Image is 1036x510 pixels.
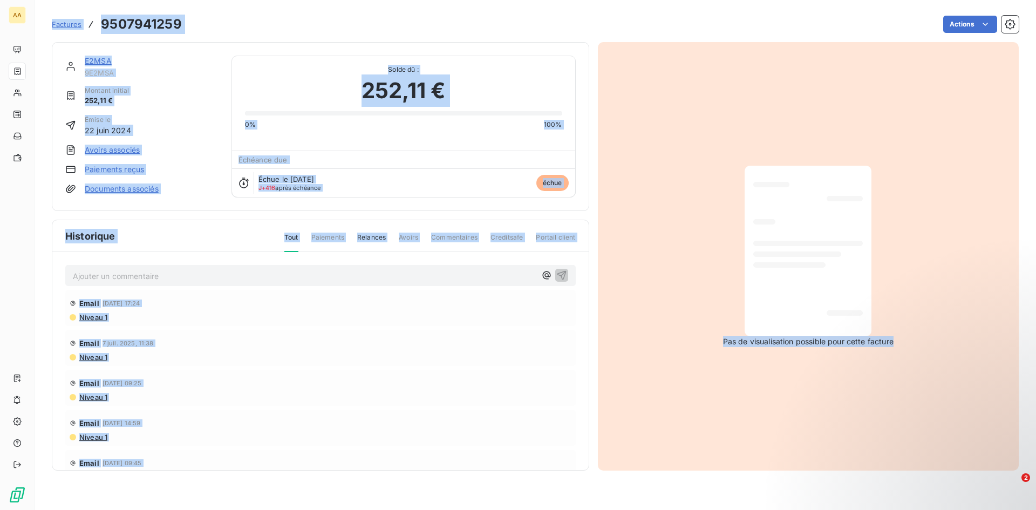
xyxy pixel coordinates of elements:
[52,19,81,30] a: Factures
[85,125,131,136] span: 22 juin 2024
[85,183,159,194] a: Documents associés
[85,115,131,125] span: Émise le
[258,175,314,183] span: Échue le [DATE]
[258,185,321,191] span: après échéance
[79,459,99,467] span: Email
[79,299,99,308] span: Email
[9,6,26,24] div: AA
[536,233,575,251] span: Portail client
[79,379,99,387] span: Email
[820,405,1036,481] iframe: Intercom notifications message
[490,233,523,251] span: Creditsafe
[723,336,894,347] span: Pas de visualisation possible pour cette facture
[85,145,140,155] a: Avoirs associés
[103,420,141,426] span: [DATE] 14:59
[79,419,99,427] span: Email
[399,233,418,251] span: Avoirs
[52,20,81,29] span: Factures
[311,233,344,251] span: Paiements
[362,74,445,107] span: 252,11 €
[103,340,154,346] span: 7 juil. 2025, 11:38
[238,155,288,164] span: Échéance due
[103,380,142,386] span: [DATE] 09:25
[101,15,182,34] h3: 9507941259
[284,233,298,252] span: Tout
[357,233,386,251] span: Relances
[245,120,256,130] span: 0%
[85,164,144,175] a: Paiements reçus
[544,120,562,130] span: 100%
[258,184,276,192] span: J+416
[78,393,107,402] span: Niveau 1
[9,486,26,504] img: Logo LeanPay
[78,433,107,441] span: Niveau 1
[78,353,107,362] span: Niveau 1
[536,175,569,191] span: échue
[431,233,478,251] span: Commentaires
[79,339,99,348] span: Email
[78,313,107,322] span: Niveau 1
[85,69,219,77] span: 9E2MSA
[103,460,142,466] span: [DATE] 09:45
[999,473,1025,499] iframe: Intercom live chat
[65,229,115,243] span: Historique
[85,86,129,96] span: Montant initial
[943,16,997,33] button: Actions
[103,300,140,307] span: [DATE] 17:24
[85,96,129,106] span: 252,11 €
[1021,473,1030,482] span: 2
[85,56,112,65] a: E2MSA
[245,65,562,74] span: Solde dû :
